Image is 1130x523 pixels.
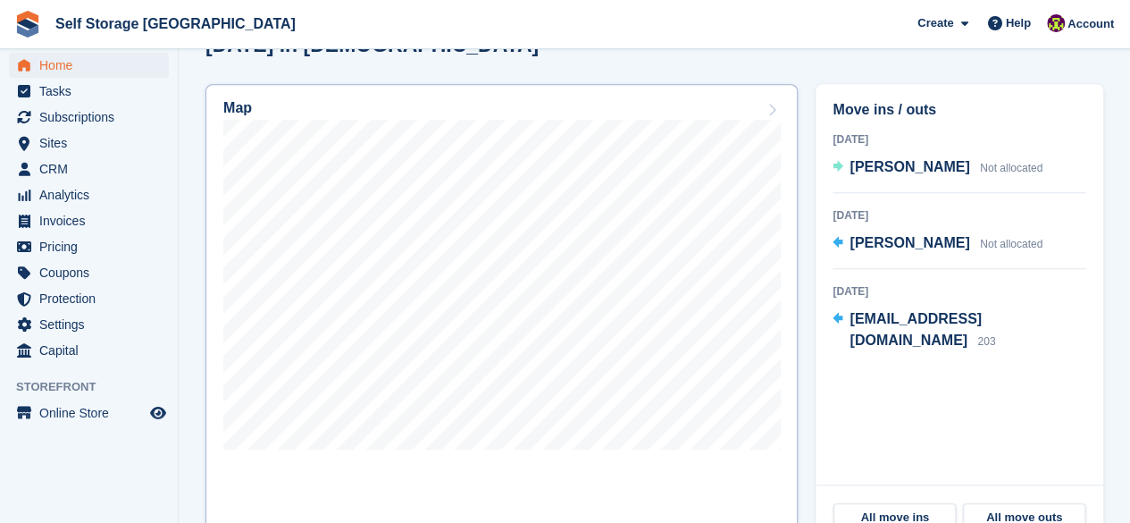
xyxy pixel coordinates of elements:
[9,260,169,285] a: menu
[1047,14,1065,32] img: Nicholas Williams
[39,338,146,363] span: Capital
[9,208,169,233] a: menu
[16,378,178,396] span: Storefront
[39,79,146,104] span: Tasks
[48,9,303,38] a: Self Storage [GEOGRAPHIC_DATA]
[850,159,969,174] span: [PERSON_NAME]
[39,401,146,426] span: Online Store
[1006,14,1031,32] span: Help
[223,100,252,116] h2: Map
[39,312,146,337] span: Settings
[9,182,169,207] a: menu
[9,401,169,426] a: menu
[850,311,982,348] span: [EMAIL_ADDRESS][DOMAIN_NAME]
[9,105,169,130] a: menu
[39,234,146,259] span: Pricing
[147,402,169,424] a: Preview store
[39,105,146,130] span: Subscriptions
[9,312,169,337] a: menu
[9,79,169,104] a: menu
[39,53,146,78] span: Home
[833,207,1086,224] div: [DATE]
[39,208,146,233] span: Invoices
[9,131,169,156] a: menu
[9,234,169,259] a: menu
[917,14,953,32] span: Create
[39,131,146,156] span: Sites
[9,156,169,181] a: menu
[980,162,1042,174] span: Not allocated
[9,338,169,363] a: menu
[977,335,995,348] span: 203
[833,156,1042,180] a: [PERSON_NAME] Not allocated
[1067,15,1114,33] span: Account
[9,53,169,78] a: menu
[980,238,1042,250] span: Not allocated
[39,286,146,311] span: Protection
[833,131,1086,148] div: [DATE]
[850,235,969,250] span: [PERSON_NAME]
[833,283,1086,299] div: [DATE]
[833,308,1086,353] a: [EMAIL_ADDRESS][DOMAIN_NAME] 203
[833,99,1086,121] h2: Move ins / outs
[39,182,146,207] span: Analytics
[14,11,41,38] img: stora-icon-8386f47178a22dfd0bd8f6a31ec36ba5ce8667c1dd55bd0f319d3a0aa187defe.svg
[833,232,1042,256] a: [PERSON_NAME] Not allocated
[9,286,169,311] a: menu
[39,156,146,181] span: CRM
[39,260,146,285] span: Coupons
